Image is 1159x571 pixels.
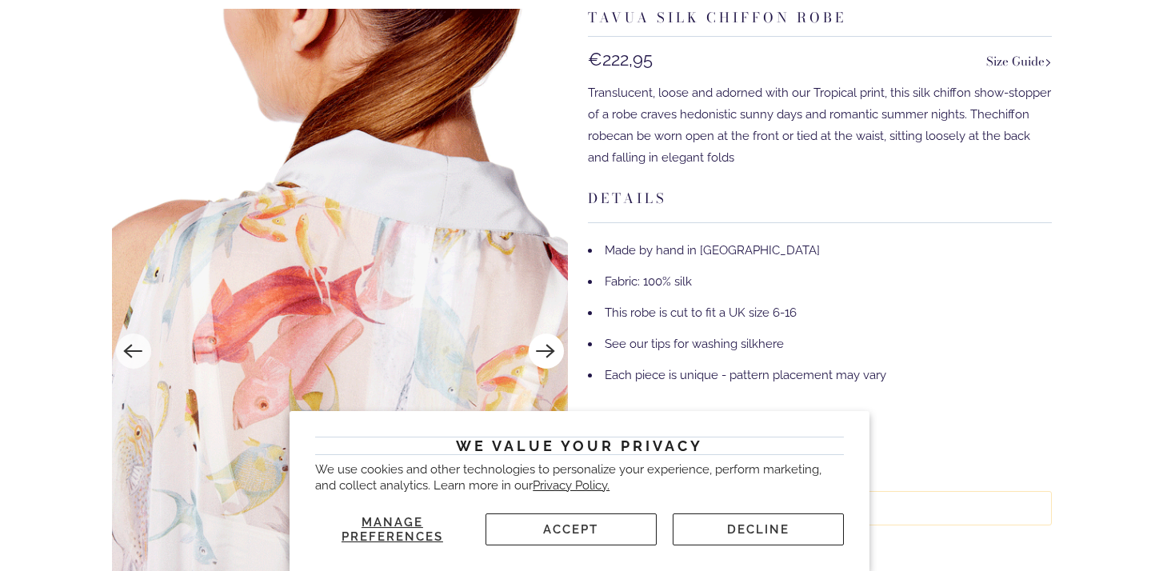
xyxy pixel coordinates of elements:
[315,462,844,493] p: We use cookies and other technologies to personalize your experience, perform marketing, and coll...
[986,49,1052,72] a: Size Guide
[116,333,151,369] button: Previous
[588,49,653,70] span: €222,95
[758,337,784,351] a: here
[673,513,844,545] button: Decline
[588,185,1052,223] h3: Details
[588,329,1052,360] li: See our tips for washing silk
[529,333,564,369] button: Next
[588,235,1052,266] li: Made by hand in [GEOGRAPHIC_DATA]
[588,266,1052,297] li: Fabric: 100% silk
[588,7,846,28] a: Tavua Silk Chiffon Robe
[533,478,609,493] a: Privacy Policy.
[486,513,657,545] button: Accept
[605,368,886,382] span: Each piece is unique - pattern placement may vary
[315,513,469,545] button: Manage preferences
[315,437,844,455] h2: We value your privacy
[588,86,1051,165] span: Translucent, loose and adorned with our Tropical print, this silk chiffon show-stopper of a robe ...
[342,515,443,544] span: Manage preferences
[588,297,1052,329] li: This robe is cut to fit a UK size 6-16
